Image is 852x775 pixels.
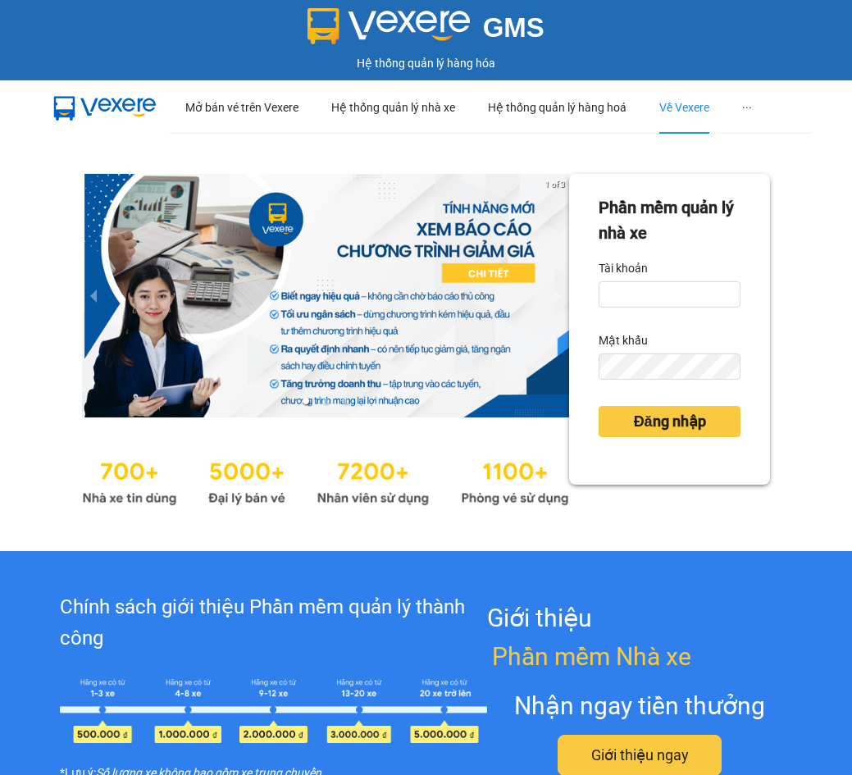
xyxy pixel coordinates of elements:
li: slide item 1 [303,398,309,404]
div: Giới thiệu [487,599,792,676]
p: 1 of 3 [540,174,569,195]
div: Phần mềm quản lý nhà xe [599,195,740,247]
span: Phần mềm Nhà xe [492,637,691,676]
button: previous slide / item [82,174,105,417]
span: GMS [483,12,544,43]
span: Đăng nhập [634,410,706,433]
span: Giới thiệu ngay [591,744,689,767]
img: policy-intruduce-detail.png [60,675,487,744]
div: Về Vexere [659,81,709,134]
div: Nhận ngay tiền thưởng [514,686,765,725]
span: ··· [742,101,752,114]
li: slide item 2 [322,398,329,404]
div: ··· [742,81,752,134]
input: Tài khoản [599,281,740,308]
div: Hệ thống quản lý nhà xe [331,81,455,134]
div: Mở bán vé trên Vexere [185,81,298,134]
li: slide item 3 [342,398,349,404]
label: Mật khẩu [599,327,648,353]
input: Mật khẩu [599,353,740,380]
img: logo 2 [308,8,470,44]
img: Statistics.png [82,450,569,510]
button: Đăng nhập [599,406,740,437]
div: Hệ thống quản lý hàng hoá [488,81,626,134]
div: Chính sách giới thiệu Phần mềm quản lý thành công [60,592,487,654]
label: Tài khoản [599,255,648,281]
div: Hệ thống quản lý hàng hóa [4,54,848,72]
a: GMS [308,25,544,38]
button: next slide / item [546,174,569,417]
img: mbUUG5Q.png [41,86,169,129]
